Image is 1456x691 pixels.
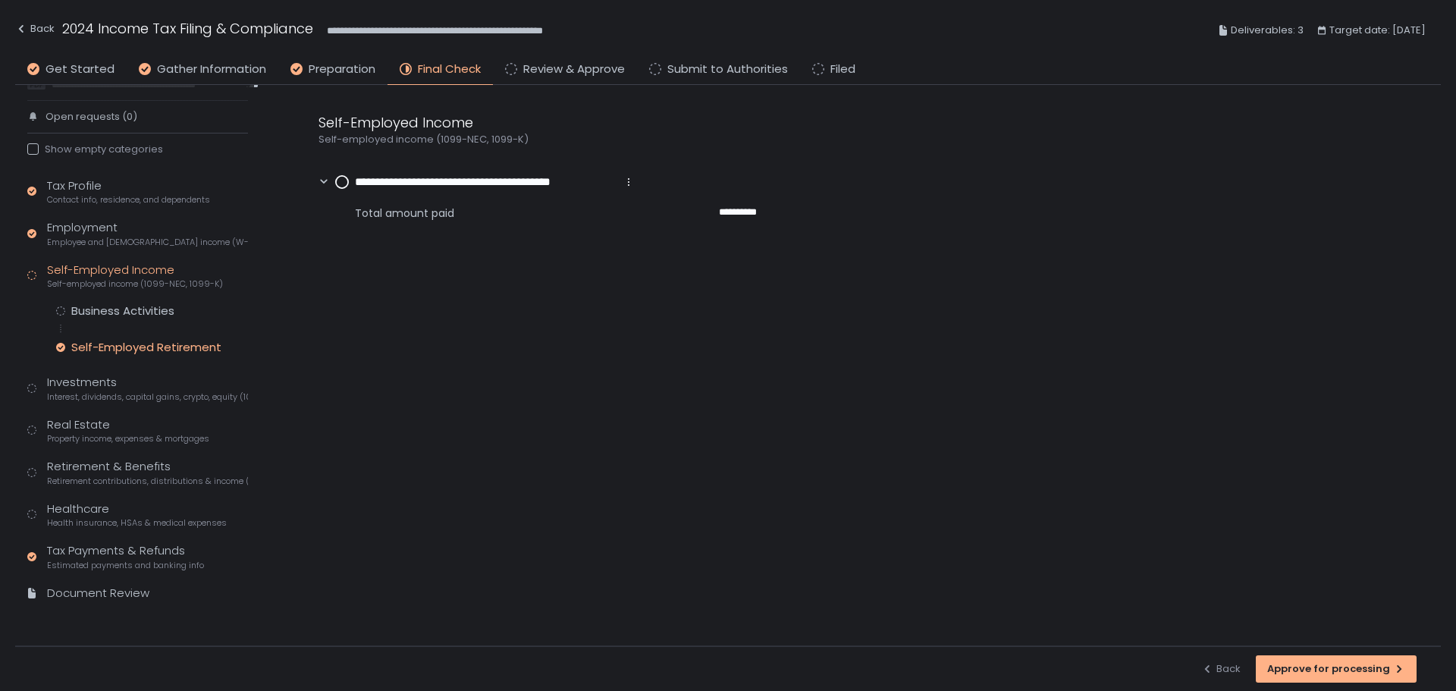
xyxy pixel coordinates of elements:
[1256,655,1417,683] button: Approve for processing
[157,61,266,78] span: Gather Information
[47,458,248,487] div: Retirement & Benefits
[318,133,1046,146] div: Self-employed income (1099-NEC, 1099-K)
[1231,21,1304,39] span: Deliverables: 3
[15,18,55,43] button: Back
[47,374,248,403] div: Investments
[47,194,210,206] span: Contact info, residence, and dependents
[45,61,115,78] span: Get Started
[1329,21,1426,39] span: Target date: [DATE]
[47,433,209,444] span: Property income, expenses & mortgages
[47,177,210,206] div: Tax Profile
[62,18,313,39] h1: 2024 Income Tax Filing & Compliance
[47,237,248,248] span: Employee and [DEMOGRAPHIC_DATA] income (W-2s)
[47,501,227,529] div: Healthcare
[15,20,55,38] div: Back
[71,303,174,319] div: Business Activities
[667,61,788,78] span: Submit to Authorities
[27,59,248,91] div: Last year's filed returns
[47,262,223,291] div: Self-Employed Income
[318,112,1046,133] div: Self-Employed Income
[1267,662,1405,676] div: Approve for processing
[1201,655,1241,683] button: Back
[830,61,855,78] span: Filed
[309,61,375,78] span: Preparation
[47,517,227,529] span: Health insurance, HSAs & medical expenses
[71,340,221,355] div: Self-Employed Retirement
[523,61,625,78] span: Review & Approve
[418,61,481,78] span: Final Check
[47,416,209,445] div: Real Estate
[47,391,248,403] span: Interest, dividends, capital gains, crypto, equity (1099s, K-1s)
[355,206,682,221] span: Total amount paid
[47,542,204,571] div: Tax Payments & Refunds
[47,585,149,602] div: Document Review
[47,219,248,248] div: Employment
[47,278,223,290] span: Self-employed income (1099-NEC, 1099-K)
[45,110,137,124] span: Open requests (0)
[47,476,248,487] span: Retirement contributions, distributions & income (1099-R, 5498)
[47,560,204,571] span: Estimated payments and banking info
[1201,662,1241,676] div: Back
